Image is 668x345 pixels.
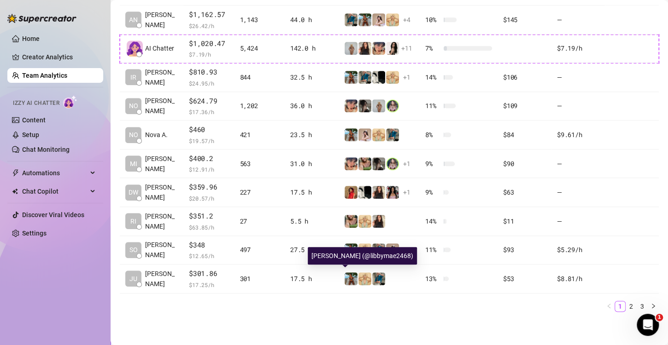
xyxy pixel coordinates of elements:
[425,43,440,53] span: 7 %
[189,240,229,251] span: $348
[386,71,399,84] img: Actually.Maria
[189,21,229,30] span: $ 26.42 /h
[145,10,178,30] span: [PERSON_NAME]
[425,159,440,169] span: 9 %
[604,301,615,312] button: left
[425,245,440,255] span: 11 %
[648,301,659,312] li: Next Page
[386,128,399,141] img: Eavnc
[345,215,357,228] img: dreamsofleana
[650,303,656,309] span: right
[372,71,385,84] img: comicaltaco
[145,43,174,53] span: AI Chatter
[386,42,399,55] img: ChloeLove
[358,186,371,199] img: comicaltaco
[372,128,385,141] img: Actually.Maria
[358,128,371,141] img: anaxmei
[13,99,59,108] span: Izzy AI Chatter
[240,187,280,197] div: 227
[189,165,229,174] span: $ 12.91 /h
[129,187,138,197] span: DW
[503,130,546,140] div: $84
[403,187,410,197] span: + 1
[12,169,19,177] span: thunderbolt
[386,157,399,170] img: jadetv
[386,243,399,256] img: anaxmei
[358,13,371,26] img: Libby
[372,243,385,256] img: Eavnc
[372,42,385,55] img: bonnierides
[240,72,280,82] div: 844
[189,211,229,222] span: $351.2
[145,96,178,116] span: [PERSON_NAME]
[240,101,280,111] div: 1,202
[551,92,605,121] td: —
[345,128,357,141] img: Libby
[129,15,138,25] span: AN
[290,15,333,25] div: 44.0 h
[22,72,67,79] a: Team Analytics
[189,38,229,49] span: $1,020.47
[240,216,280,226] div: 27
[22,166,88,180] span: Automations
[648,301,659,312] button: right
[290,130,333,140] div: 23.5 h
[345,272,357,285] img: Libby
[189,182,229,193] span: $359.96
[22,116,46,124] a: Content
[386,13,399,26] img: Actually.Maria
[551,178,605,207] td: —
[290,43,333,53] div: 142.0 h
[656,314,663,321] span: 1
[189,223,229,232] span: $ 63.85 /h
[615,301,625,311] a: 1
[557,245,599,255] div: $5.29 /h
[290,216,333,226] div: 5.5 h
[503,187,546,197] div: $63
[615,301,626,312] li: 1
[290,187,333,197] div: 17.5 h
[345,71,357,84] img: Libby
[345,13,357,26] img: Eavnc
[189,194,229,203] span: $ 20.57 /h
[425,15,440,25] span: 10 %
[551,6,605,34] td: —
[22,211,84,218] a: Discover Viral Videos
[145,211,178,231] span: [PERSON_NAME]
[345,186,357,199] img: bellatendresse
[503,159,546,169] div: $90
[503,274,546,284] div: $53
[189,124,229,135] span: $460
[189,251,229,260] span: $ 12.65 /h
[290,72,333,82] div: 32.5 h
[425,130,440,140] span: 8 %
[557,43,599,53] div: $7.19 /h
[425,72,440,82] span: 14 %
[145,240,178,260] span: [PERSON_NAME]
[240,159,280,169] div: 563
[22,50,96,64] a: Creator Analytics
[358,243,371,256] img: Actually.Maria
[637,301,647,311] a: 3
[401,43,412,53] span: + 11
[129,245,138,255] span: SO
[240,245,280,255] div: 497
[22,146,70,153] a: Chat Monitoring
[358,42,371,55] img: diandradelgado
[358,272,371,285] img: Actually.Maria
[189,107,229,116] span: $ 17.36 /h
[604,301,615,312] li: Previous Page
[189,153,229,164] span: $400.2
[403,72,410,82] span: + 1
[386,186,399,199] img: empress.venus
[372,215,385,228] img: diandradelgado
[372,99,385,112] img: Barbi
[345,42,357,55] img: Barbi
[189,136,229,145] span: $ 19.57 /h
[425,216,440,226] span: 14 %
[290,159,333,169] div: 31.0 h
[372,13,385,26] img: anaxmei
[606,303,612,309] span: left
[425,187,440,197] span: 9 %
[189,96,229,107] span: $624.79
